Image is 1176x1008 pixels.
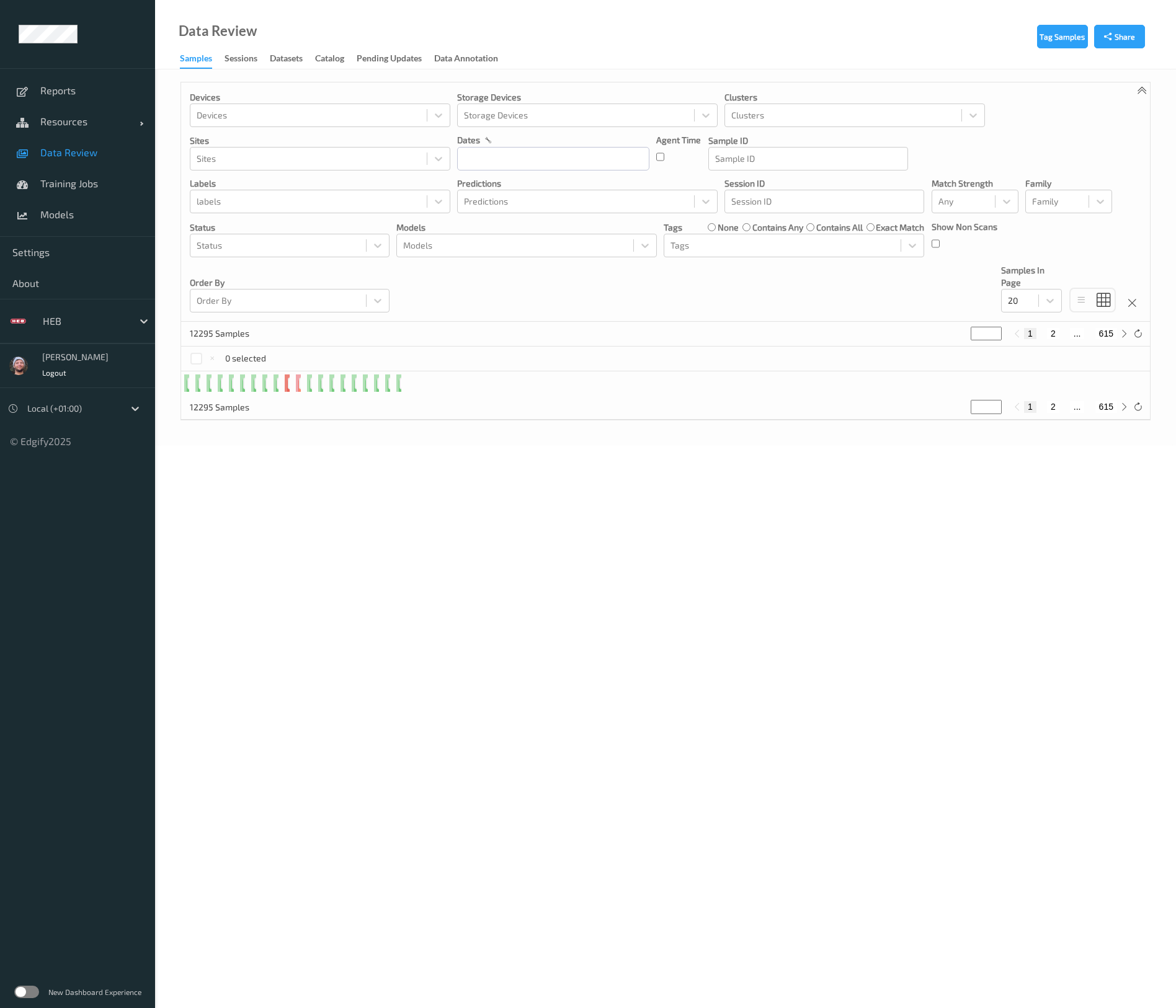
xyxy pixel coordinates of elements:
div: Data Annotation [434,52,498,68]
p: Sites [190,135,450,147]
div: Catalog [315,52,344,68]
a: Catalog [315,50,357,68]
div: Pending Updates [357,52,422,68]
p: Devices [190,91,450,104]
p: dates [457,134,480,146]
p: 0 selected [225,352,266,365]
p: labels [190,177,450,190]
p: Match Strength [932,177,1018,190]
div: Sessions [225,52,257,68]
p: Samples In Page [1001,264,1062,289]
label: contains all [816,221,863,234]
label: none [718,221,739,234]
button: 1 [1024,401,1036,412]
a: Data Annotation [434,50,510,68]
button: 615 [1095,328,1117,339]
a: Sessions [225,50,270,68]
p: 12295 Samples [190,401,283,413]
p: Order By [190,276,390,289]
a: Datasets [270,50,315,68]
div: Samples [180,52,212,69]
p: Tags [664,221,682,234]
p: Agent Time [656,134,701,146]
a: Samples [180,50,225,69]
a: Pending Updates [357,50,434,68]
p: Session ID [724,177,924,190]
p: Models [396,221,657,234]
p: Show Non Scans [932,221,997,233]
p: Storage Devices [457,91,718,104]
button: 2 [1047,401,1059,412]
div: Data Review [179,25,257,37]
p: Status [190,221,390,234]
div: Datasets [270,52,303,68]
p: Clusters [724,91,985,104]
button: Share [1094,25,1145,48]
p: 12295 Samples [190,327,283,340]
p: Family [1025,177,1112,190]
button: 615 [1095,401,1117,412]
button: 2 [1047,328,1059,339]
button: ... [1070,401,1085,412]
p: Sample ID [708,135,908,147]
button: Tag Samples [1037,25,1088,48]
button: ... [1070,328,1085,339]
p: Predictions [457,177,718,190]
label: exact match [876,221,924,234]
button: 1 [1024,328,1036,339]
label: contains any [752,221,803,234]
